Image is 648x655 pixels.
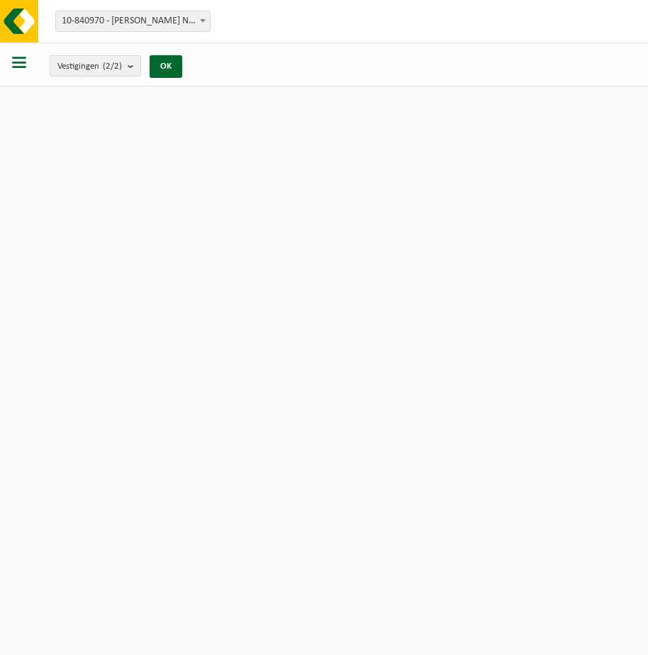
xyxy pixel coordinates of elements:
[103,62,122,71] count: (2/2)
[55,11,211,32] span: 10-840970 - ERNELL NV - TEMSE
[56,11,210,31] span: 10-840970 - ERNELL NV - TEMSE
[150,55,182,78] button: OK
[57,56,122,77] span: Vestigingen
[50,55,141,76] button: Vestigingen(2/2)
